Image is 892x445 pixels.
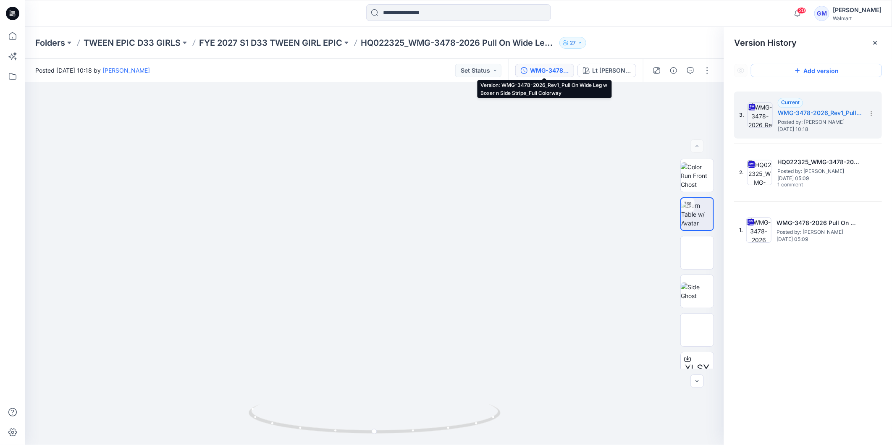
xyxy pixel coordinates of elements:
[777,236,861,242] span: [DATE] 05:09
[777,182,836,188] span: 1 comment
[734,38,797,48] span: Version History
[199,37,342,49] a: FYE 2027 S1 D33 TWEEN GIRL EPIC
[833,15,882,21] div: Walmart
[797,7,806,14] span: 20
[681,162,714,189] img: Color Run Front Ghost
[777,218,861,228] h5: WMG-3478-2026 Pull On Wide Leg w Boxer n Side Stripe_Soft Silver
[833,5,882,15] div: [PERSON_NAME]
[35,66,150,75] span: Posted [DATE] 10:18 by
[778,108,862,118] h5: WMG-3478-2026_Rev1_Pull On Wide Leg w Boxer n Side Stripe_Full Colorway
[685,361,710,376] span: XLSX
[751,64,882,77] button: Add version
[577,64,636,77] button: Lt [PERSON_NAME]
[777,228,861,236] span: Posted by: Gayan Mahawithanalage
[872,39,879,46] button: Close
[681,201,713,228] img: Turn Table w/ Avatar
[778,126,862,132] span: [DATE] 10:18
[747,160,772,185] img: HQ022325_WMG-3478-2026 Pull On Wide Leg w Boxer n Side Stripe_Full Colorway
[559,37,586,49] button: 27
[361,37,556,49] p: HQ022325_WMG-3478-2026 Pull On Wide Leg w Boxer n Side Stripe
[781,99,800,105] span: Current
[739,169,744,176] span: 2.
[814,6,829,21] div: GM
[570,38,576,47] p: 27
[681,283,714,300] img: Side Ghost
[592,66,631,75] div: Lt Chambray Combo
[739,226,743,234] span: 1.
[102,67,150,74] a: [PERSON_NAME]
[734,64,748,77] button: Show Hidden Versions
[739,111,744,119] span: 3.
[35,37,65,49] a: Folders
[515,64,574,77] button: WMG-3478-2026_Rev1_Pull On Wide Leg w Boxer n Side Stripe_Full Colorway
[530,66,569,75] div: WMG-3478-2026_Rev1_Pull On Wide Leg w Boxer n Side Stripe_Full Colorway
[778,118,862,126] span: Posted by: Gayan Mahawithanalage
[667,64,680,77] button: Details
[777,167,861,175] span: Posted by: Gayan Mahawithanalage
[748,102,773,128] img: WMG-3478-2026_Rev1_Pull On Wide Leg w Boxer n Side Stripe_Full Colorway
[777,175,861,181] span: [DATE] 05:09
[777,157,861,167] h5: HQ022325_WMG-3478-2026 Pull On Wide Leg w Boxer n Side Stripe_Full Colorway
[84,37,181,49] a: TWEEN EPIC D33 GIRLS
[746,217,771,243] img: WMG-3478-2026 Pull On Wide Leg w Boxer n Side Stripe_Soft Silver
